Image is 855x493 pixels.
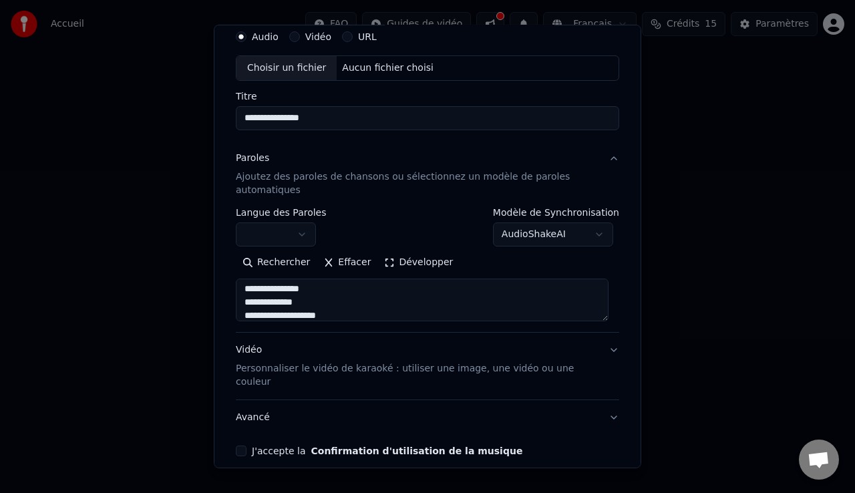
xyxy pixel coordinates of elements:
[311,446,522,456] button: J'accepte la
[252,32,279,41] label: Audio
[358,32,377,41] label: URL
[236,170,598,197] p: Ajoutez des paroles de chansons ou sélectionnez un modèle de paroles automatiques
[236,141,619,208] button: ParolesAjoutez des paroles de chansons ou sélectionnez un modèle de paroles automatiques
[236,362,598,389] p: Personnaliser le vidéo de karaoké : utiliser une image, une vidéo ou une couleur
[252,446,522,456] label: J'accepte la
[305,32,331,41] label: Vidéo
[236,208,327,217] label: Langue des Paroles
[493,208,619,217] label: Modèle de Synchronisation
[377,252,460,273] button: Développer
[236,92,619,101] label: Titre
[236,333,619,399] button: VidéoPersonnaliser le vidéo de karaoké : utiliser une image, une vidéo ou une couleur
[236,343,598,389] div: Vidéo
[236,56,337,80] div: Choisir un fichier
[236,152,269,165] div: Paroles
[317,252,377,273] button: Effacer
[236,400,619,435] button: Avancé
[337,61,439,75] div: Aucun fichier choisi
[236,208,619,332] div: ParolesAjoutez des paroles de chansons ou sélectionnez un modèle de paroles automatiques
[236,252,317,273] button: Rechercher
